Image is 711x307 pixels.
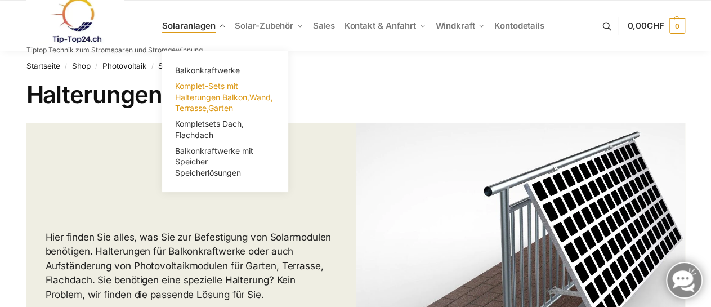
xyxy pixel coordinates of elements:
span: Kompletsets Dach, Flachdach [175,119,244,140]
span: Solar-Zubehör [235,20,293,31]
span: 0,00 [627,20,664,31]
span: Solaranlagen [162,20,216,31]
span: / [146,62,158,71]
p: Hier finden Sie alles, was Sie zur Befestigung von Solarmodulen benötigen. Halterungen für Balkon... [46,230,337,302]
h1: Halterungen [26,81,685,109]
span: 0 [669,18,685,34]
a: Solar-Zubehör [158,61,209,70]
p: Tiptop Technik zum Stromsparen und Stromgewinnung [26,47,203,54]
nav: Breadcrumb [26,51,685,81]
span: Windkraft [435,20,475,31]
a: Solar-Zubehör [230,1,308,51]
a: Kontodetails [490,1,549,51]
span: Kontodetails [494,20,544,31]
a: 0,00CHF 0 [627,9,685,43]
a: Balkonkraftwerke mit Speicher Speicherlösungen [169,143,281,181]
a: Kontakt & Anfahrt [339,1,431,51]
a: Photovoltaik [102,61,146,70]
span: Komplet-Sets mit Halterungen Balkon,Wand, Terrasse,Garten [175,81,273,113]
span: / [60,62,72,71]
span: Sales [313,20,336,31]
span: Balkonkraftwerke mit Speicher Speicherlösungen [175,146,253,177]
a: Shop [72,61,91,70]
span: Balkonkraftwerke [175,65,240,75]
a: Komplet-Sets mit Halterungen Balkon,Wand, Terrasse,Garten [169,78,281,116]
a: Startseite [26,61,60,70]
span: Kontakt & Anfahrt [345,20,416,31]
a: Kompletsets Dach, Flachdach [169,116,281,143]
span: / [91,62,102,71]
span: CHF [647,20,664,31]
a: Windkraft [431,1,490,51]
a: Sales [308,1,339,51]
a: Balkonkraftwerke [169,63,281,78]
